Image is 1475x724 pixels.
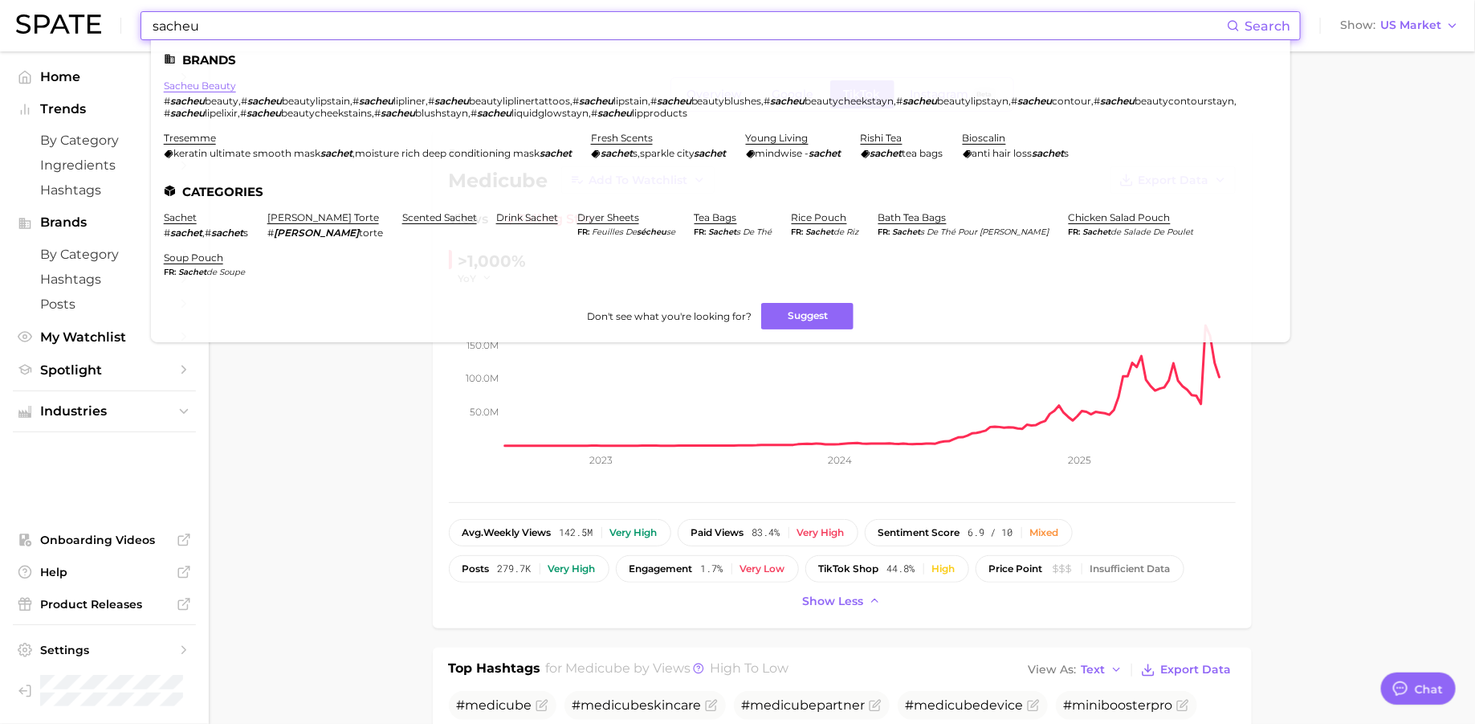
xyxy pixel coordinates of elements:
span: Trends [40,102,169,117]
div: Very high [610,527,658,538]
span: # [650,95,657,107]
span: Posts [40,297,169,312]
li: Brands [164,53,1277,67]
span: anti hair loss [972,147,1033,159]
span: Help [40,565,169,579]
span: beauty [205,95,238,107]
span: sentiment score [878,527,960,538]
a: Log out. Currently logged in as Yarden Horwitz with e-mail yarden@spate.nyc. [13,670,196,711]
em: sachet [695,147,727,159]
span: fr [164,267,178,277]
span: feuilles de [592,227,637,237]
span: medicube [565,661,630,676]
span: s de thé [737,227,772,237]
em: sacheu [247,107,281,119]
span: engagement [630,563,693,575]
span: View As [1029,665,1077,674]
span: Hashtags [40,272,169,287]
li: Categories [164,185,1277,198]
button: Export Data [1137,659,1235,681]
button: Flag as miscategorized or irrelevant [869,699,882,712]
span: # [267,227,274,239]
span: blushstayn [415,107,468,119]
span: fr [1069,227,1083,237]
span: # device [906,697,1024,713]
em: sachet [809,147,841,159]
span: beautylipstain [282,95,350,107]
span: # [457,697,532,713]
span: US Market [1380,21,1441,30]
em: sachet [709,227,737,237]
a: sachet [164,211,197,223]
span: weekly views [462,527,552,538]
em: sachet [170,227,202,239]
em: sachet [320,147,352,159]
span: by Category [40,247,169,262]
span: lipstain [613,95,648,107]
div: Insufficient Data [1090,563,1171,575]
span: fr [577,227,592,237]
span: Show less [803,595,864,608]
span: # [374,107,381,119]
div: Very low [740,563,785,575]
span: fr [792,227,806,237]
span: torte [359,227,383,239]
span: medicube [915,697,981,713]
span: # skincare [572,697,702,713]
em: [PERSON_NAME] [274,227,359,239]
a: drink sachet [496,211,558,223]
span: beautylipstayn [938,95,1009,107]
span: de salade de poulet [1111,227,1194,237]
button: ShowUS Market [1336,15,1463,36]
a: fresh scents [591,132,653,144]
span: medicube [751,697,817,713]
h2: for by Views [545,659,788,681]
em: sacheu [477,107,511,119]
a: tresemme [164,132,216,144]
a: Onboarding Videos [13,528,196,552]
tspan: 100.0m [466,372,499,384]
em: sachet [1033,147,1065,159]
div: , , , , , , , , , , , , , , [164,95,1258,119]
span: beautyblushes [691,95,762,107]
tspan: 50.0m [470,406,499,418]
em: sacheu [903,95,938,107]
a: chicken salad pouch [1069,211,1171,223]
span: # [205,227,211,239]
span: Product Releases [40,597,169,612]
div: Very high [797,527,845,538]
button: Brands [13,211,196,235]
em: sachet [540,147,572,159]
span: Hashtags [40,182,169,198]
span: high to low [710,661,788,676]
span: s de thé pour [PERSON_NAME] [921,227,1049,237]
span: TikTok shop [819,563,879,575]
span: lipproducts [632,107,687,119]
em: sacheu [434,95,469,107]
span: # [240,107,247,119]
div: Very high [548,563,596,575]
span: # [352,95,359,107]
button: Show less [799,591,886,612]
div: , [164,147,572,159]
em: sachet [178,267,206,277]
a: [PERSON_NAME] torte [267,211,379,223]
button: Industries [13,399,196,423]
span: 6.9 / 10 [968,527,1013,538]
em: sacheu [247,95,282,107]
em: sachet [893,227,921,237]
span: Don't see what you're looking for? [587,310,752,322]
a: by Category [13,242,196,267]
em: sacheu [170,95,205,107]
span: medicube [466,697,532,713]
span: contour [1053,95,1092,107]
a: Ingredients [13,153,196,178]
span: posts [462,563,490,575]
span: fr [878,227,893,237]
span: 142.5m [560,527,593,538]
button: sentiment score6.9 / 10Mixed [865,519,1073,546]
button: avg.weekly views142.5mVery high [449,519,671,546]
a: Help [13,560,196,584]
span: lipliner [393,95,426,107]
tspan: 150.0m [467,339,499,351]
